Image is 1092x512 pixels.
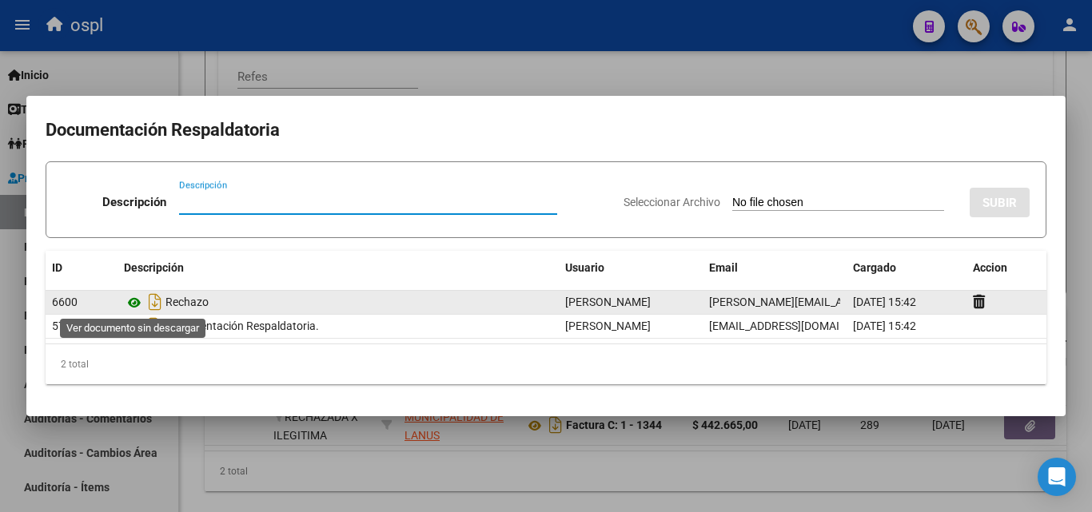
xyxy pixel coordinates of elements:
div: Open Intercom Messenger [1038,458,1076,496]
span: [PERSON_NAME] [565,320,651,332]
h2: Documentación Respaldatoria [46,115,1046,145]
span: Cargado [853,261,896,274]
span: Email [709,261,738,274]
span: Usuario [565,261,604,274]
span: [DATE] 15:42 [853,296,916,308]
datatable-header-cell: Email [703,251,847,285]
span: [PERSON_NAME][EMAIL_ADDRESS][DOMAIN_NAME] [709,296,972,308]
p: Descripción [102,193,166,212]
datatable-header-cell: ID [46,251,118,285]
span: 5783 [52,320,78,332]
span: Seleccionar Archivo [624,196,720,208]
span: [DATE] 15:42 [853,320,916,332]
datatable-header-cell: Accion [966,251,1046,285]
span: Accion [973,261,1007,274]
div: Documentación Respaldatoria. [124,313,552,339]
span: 6600 [52,296,78,308]
div: 2 total [46,344,1046,384]
span: SUBIR [982,196,1017,210]
i: Descargar documento [145,289,165,315]
div: Rechazo [124,289,552,315]
datatable-header-cell: Usuario [559,251,703,285]
button: SUBIR [970,188,1030,217]
span: [PERSON_NAME] [565,296,651,308]
span: [EMAIL_ADDRESS][DOMAIN_NAME] [709,320,887,332]
datatable-header-cell: Cargado [847,251,966,285]
span: ID [52,261,62,274]
datatable-header-cell: Descripción [118,251,559,285]
i: Descargar documento [145,313,165,339]
span: Descripción [124,261,184,274]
